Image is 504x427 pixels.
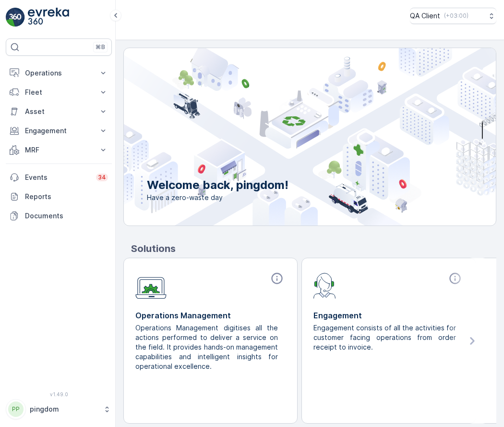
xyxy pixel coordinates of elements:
[25,88,93,97] p: Fleet
[410,8,496,24] button: QA Client(+03:00)
[131,241,496,256] p: Solutions
[25,145,93,155] p: MRF
[8,402,24,417] div: PP
[313,272,336,299] img: module-icon
[6,8,25,27] img: logo
[30,404,98,414] p: pingdom
[135,323,278,371] p: Operations Management digitises all the actions performed to deliver a service on the field. It p...
[25,211,108,221] p: Documents
[96,43,105,51] p: ⌘B
[6,83,112,102] button: Fleet
[147,177,288,193] p: Welcome back, pingdom!
[135,310,286,321] p: Operations Management
[313,323,456,352] p: Engagement consists of all the activities for customer facing operations from order receipt to in...
[6,206,112,226] a: Documents
[135,272,167,299] img: module-icon
[410,11,440,21] p: QA Client
[147,193,288,202] span: Have a zero-waste day
[6,102,112,121] button: Asset
[25,107,93,116] p: Asset
[25,192,108,201] p: Reports
[6,391,112,397] span: v 1.49.0
[25,68,93,78] p: Operations
[6,399,112,419] button: PPpingdom
[6,168,112,187] a: Events34
[6,140,112,160] button: MRF
[25,173,90,182] p: Events
[25,126,93,136] p: Engagement
[6,121,112,140] button: Engagement
[98,174,106,181] p: 34
[6,63,112,83] button: Operations
[28,8,69,27] img: logo_light-DOdMpM7g.png
[444,12,468,20] p: ( +03:00 )
[6,187,112,206] a: Reports
[313,310,464,321] p: Engagement
[81,48,496,226] img: city illustration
